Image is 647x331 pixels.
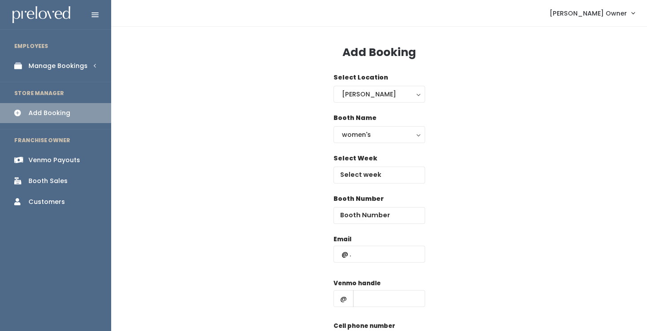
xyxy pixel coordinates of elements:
[334,73,388,82] label: Select Location
[28,61,88,71] div: Manage Bookings
[334,207,425,224] input: Booth Number
[334,246,425,263] input: @ .
[334,167,425,183] input: Select week
[28,156,80,165] div: Venmo Payouts
[550,8,627,18] span: [PERSON_NAME] Owner
[334,113,377,123] label: Booth Name
[334,154,377,163] label: Select Week
[342,89,417,99] div: [PERSON_NAME]
[28,108,70,118] div: Add Booking
[334,322,395,331] label: Cell phone number
[342,130,417,140] div: women's
[334,235,351,244] label: Email
[28,176,68,186] div: Booth Sales
[334,194,384,203] label: Booth Number
[541,4,643,23] a: [PERSON_NAME] Owner
[334,279,381,288] label: Venmo handle
[28,197,65,207] div: Customers
[334,126,425,143] button: women's
[334,86,425,103] button: [PERSON_NAME]
[12,6,70,24] img: preloved logo
[334,290,354,307] span: @
[342,46,416,59] h3: Add Booking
